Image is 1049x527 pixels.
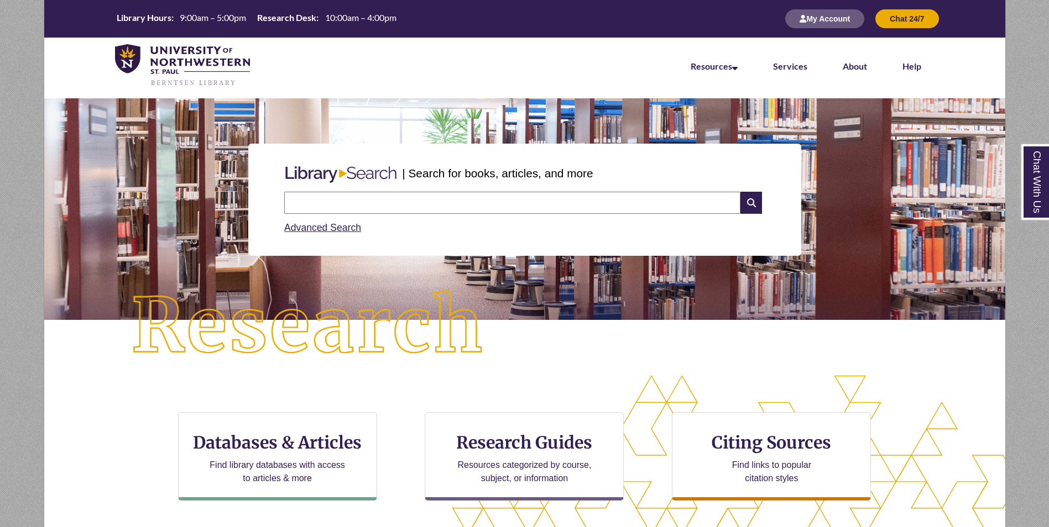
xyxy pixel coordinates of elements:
span: 9:00am – 5:00pm [180,12,246,23]
h3: Research Guides [434,432,614,453]
a: Chat 24/7 [875,14,938,23]
a: Resources [691,61,738,71]
img: Research [92,251,524,402]
img: UNWSP Library Logo [115,44,250,87]
a: About [843,61,867,71]
a: Help [902,61,921,71]
h3: Databases & Articles [187,432,368,453]
a: Hours Today [112,12,401,27]
th: Research Desk: [253,12,320,24]
i: Search [740,192,761,214]
p: Resources categorized by course, subject, or information [452,459,597,485]
table: Hours Today [112,12,401,25]
a: Citing Sources Find links to popular citation styles [672,412,871,500]
p: Find library databases with access to articles & more [205,459,349,485]
span: 10:00am – 4:00pm [325,12,396,23]
a: Services [773,61,807,71]
a: Databases & Articles Find library databases with access to articles & more [178,412,377,500]
p: Find links to popular citation styles [718,459,826,485]
a: Advanced Search [284,222,361,233]
img: Libary Search [280,162,402,187]
button: Chat 24/7 [875,9,938,28]
h3: Citing Sources [704,432,839,453]
th: Library Hours: [112,12,175,24]
a: Research Guides Resources categorized by course, subject, or information [425,412,624,500]
button: My Account [785,9,864,28]
a: My Account [785,14,864,23]
p: | Search for books, articles, and more [402,165,593,182]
